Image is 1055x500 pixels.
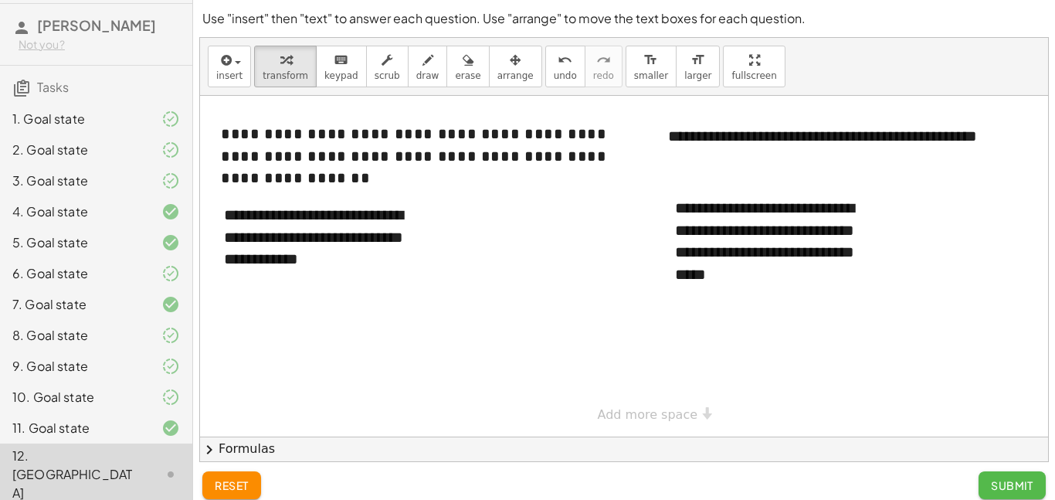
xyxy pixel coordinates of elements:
[723,46,785,87] button: fullscreen
[161,295,180,314] i: Task finished and correct.
[979,471,1046,499] button: Submit
[12,141,137,159] div: 2. Goal state
[497,70,534,81] span: arrange
[12,172,137,190] div: 3. Goal state
[12,202,137,221] div: 4. Goal state
[316,46,367,87] button: keyboardkeypad
[161,419,180,437] i: Task finished and correct.
[200,440,219,459] span: chevron_right
[626,46,677,87] button: format_sizesmaller
[554,70,577,81] span: undo
[690,51,705,70] i: format_size
[558,51,572,70] i: undo
[161,172,180,190] i: Task finished and part of it marked as correct.
[161,141,180,159] i: Task finished and part of it marked as correct.
[161,357,180,376] i: Task finished and part of it marked as correct.
[19,37,180,53] div: Not you?
[202,471,261,499] button: reset
[12,419,137,437] div: 11. Goal state
[731,70,776,81] span: fullscreen
[254,46,317,87] button: transform
[593,70,614,81] span: redo
[489,46,542,87] button: arrange
[161,202,180,221] i: Task finished and correct.
[12,110,137,128] div: 1. Goal state
[545,46,585,87] button: undoundo
[161,465,180,484] i: Task not started.
[585,46,622,87] button: redoredo
[12,233,137,252] div: 5. Goal state
[161,388,180,406] i: Task finished and part of it marked as correct.
[991,478,1033,492] span: Submit
[12,295,137,314] div: 7. Goal state
[202,9,1046,28] p: Use "insert" then "text" to answer each question. Use "arrange" to move the text boxes for each q...
[634,70,668,81] span: smaller
[161,264,180,283] i: Task finished and part of it marked as correct.
[643,51,658,70] i: format_size
[37,16,156,34] span: [PERSON_NAME]
[161,326,180,345] i: Task finished and part of it marked as correct.
[596,51,611,70] i: redo
[263,70,308,81] span: transform
[208,46,251,87] button: insert
[161,233,180,252] i: Task finished and correct.
[216,70,243,81] span: insert
[375,70,400,81] span: scrub
[200,437,1048,461] button: chevron_rightFormulas
[12,357,137,376] div: 9. Goal state
[455,70,480,81] span: erase
[37,79,69,95] span: Tasks
[408,46,448,87] button: draw
[12,326,137,345] div: 8. Goal state
[366,46,409,87] button: scrub
[12,388,137,406] div: 10. Goal state
[684,70,711,81] span: larger
[215,478,249,492] span: reset
[334,51,348,70] i: keyboard
[676,46,720,87] button: format_sizelarger
[12,264,137,283] div: 6. Goal state
[324,70,358,81] span: keypad
[598,407,698,422] span: Add more space
[416,70,439,81] span: draw
[446,46,489,87] button: erase
[161,110,180,128] i: Task finished and part of it marked as correct.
